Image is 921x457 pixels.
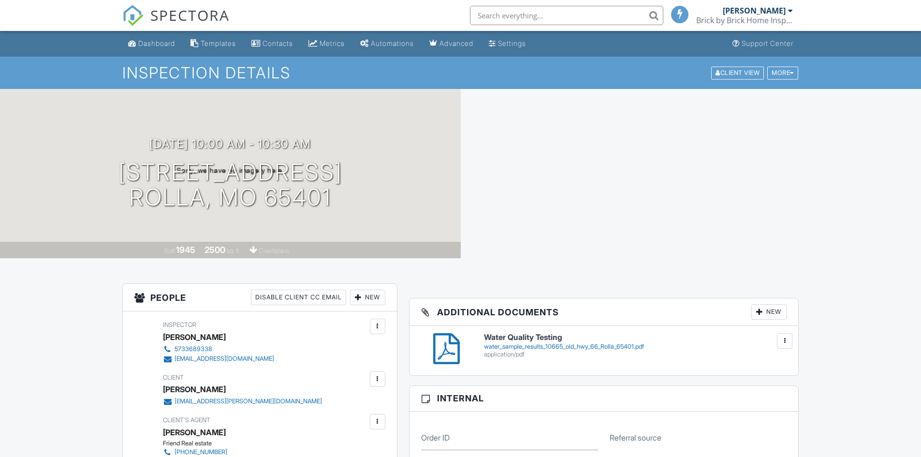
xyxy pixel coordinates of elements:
span: SPECTORA [150,5,230,25]
a: [EMAIL_ADDRESS][PERSON_NAME][DOMAIN_NAME] [163,397,322,406]
div: Automations [371,39,414,47]
a: [EMAIL_ADDRESS][DOMAIN_NAME] [163,354,274,364]
div: water_sample_results_10665_old_hwy_66_Rolla_65401.pdf [484,343,787,351]
img: The Best Home Inspection Software - Spectora [122,5,144,26]
a: Metrics [305,35,349,53]
label: Order ID [421,432,450,443]
a: [PERSON_NAME] [163,425,226,440]
h3: Additional Documents [409,298,799,326]
div: Templates [201,39,236,47]
div: [EMAIL_ADDRESS][PERSON_NAME][DOMAIN_NAME] [175,398,322,405]
a: [PHONE_NUMBER] [163,447,322,457]
a: Advanced [425,35,477,53]
div: New [751,304,787,320]
div: Contacts [263,39,293,47]
h6: Water Quality Testing [484,333,787,342]
a: SPECTORA [122,13,230,33]
span: Client's Agent [163,416,210,424]
div: Dashboard [138,39,175,47]
div: [PERSON_NAME] [163,382,226,397]
div: Advanced [439,39,473,47]
div: [PERSON_NAME] [723,6,786,15]
div: Friend Real estate [163,440,330,447]
label: Referral source [610,432,661,443]
div: 2500 [205,245,225,255]
div: More [767,66,798,79]
a: Client View [710,69,766,76]
h3: People [123,284,397,311]
a: Settings [485,35,530,53]
div: Disable Client CC Email [251,290,346,305]
div: 1945 [176,245,195,255]
a: Support Center [729,35,797,53]
span: Built [164,247,175,254]
div: 5733689338 [175,345,212,353]
h3: Internal [409,386,799,411]
div: [PERSON_NAME] [163,330,226,344]
div: Brick by Brick Home Inspections, LLC [696,15,793,25]
a: Water Quality Testing water_sample_results_10665_old_hwy_66_Rolla_65401.pdf application/pdf [484,333,787,358]
div: Client View [711,66,764,79]
h1: [STREET_ADDRESS] Rolla, MO 65401 [118,160,342,211]
h3: [DATE] 10:00 am - 10:30 am [149,137,311,150]
div: [EMAIL_ADDRESS][DOMAIN_NAME] [175,355,274,363]
span: Client [163,374,184,381]
input: Search everything... [470,6,663,25]
a: Contacts [248,35,297,53]
div: Settings [498,39,526,47]
div: Metrics [320,39,345,47]
span: sq. ft. [227,247,240,254]
div: Support Center [742,39,793,47]
a: Dashboard [124,35,179,53]
a: Automations (Basic) [356,35,418,53]
a: 5733689338 [163,344,274,354]
span: crawlspace [259,247,289,254]
h1: Inspection Details [122,64,799,81]
span: Inspector [163,321,196,328]
div: [PHONE_NUMBER] [175,448,227,456]
div: application/pdf [484,351,787,358]
div: New [350,290,385,305]
a: Templates [187,35,240,53]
